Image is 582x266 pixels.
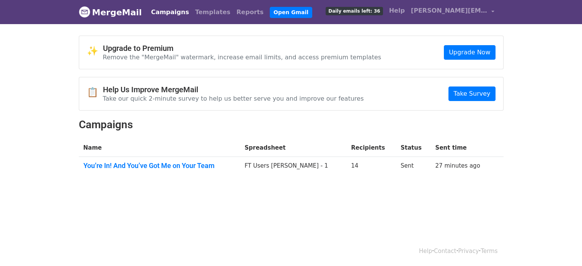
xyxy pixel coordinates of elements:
[103,44,381,53] h4: Upgrade to Premium
[103,53,381,61] p: Remove the "MergeMail" watermark, increase email limits, and access premium templates
[103,95,364,103] p: Take our quick 2-minute survey to help us better serve you and improve our features
[83,162,236,170] a: You’re In! And You’ve Got Me on Your Team
[386,3,408,18] a: Help
[323,3,386,18] a: Daily emails left: 36
[148,5,192,20] a: Campaigns
[79,118,504,131] h2: Campaigns
[408,3,497,21] a: [PERSON_NAME][EMAIL_ADDRESS]
[431,139,493,157] th: Sent time
[434,248,456,255] a: Contact
[444,45,495,60] a: Upgrade Now
[233,5,267,20] a: Reports
[458,248,479,255] a: Privacy
[270,7,312,18] a: Open Gmail
[481,248,497,255] a: Terms
[103,85,364,94] h4: Help Us Improve MergeMail
[240,139,346,157] th: Spreadsheet
[79,139,240,157] th: Name
[79,6,90,18] img: MergeMail logo
[347,157,396,178] td: 14
[396,139,431,157] th: Status
[326,7,383,15] span: Daily emails left: 36
[448,86,495,101] a: Take Survey
[396,157,431,178] td: Sent
[435,162,480,169] a: 27 minutes ago
[411,6,487,15] span: [PERSON_NAME][EMAIL_ADDRESS]
[240,157,346,178] td: FT Users [PERSON_NAME] - 1
[79,4,142,20] a: MergeMail
[347,139,396,157] th: Recipients
[87,87,103,98] span: 📋
[192,5,233,20] a: Templates
[87,46,103,57] span: ✨
[419,248,432,255] a: Help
